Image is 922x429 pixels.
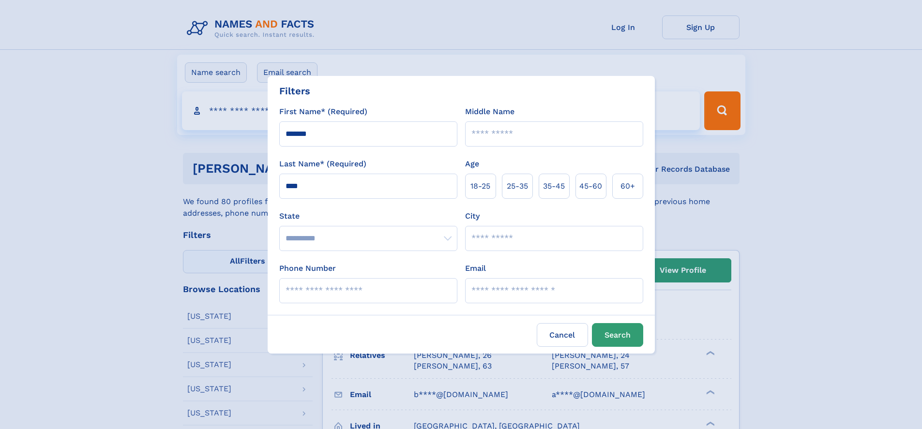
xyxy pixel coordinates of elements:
span: 18‑25 [470,180,490,192]
label: Phone Number [279,263,336,274]
span: 45‑60 [579,180,602,192]
label: Last Name* (Required) [279,158,366,170]
span: 60+ [620,180,635,192]
label: Email [465,263,486,274]
label: First Name* (Required) [279,106,367,118]
label: City [465,210,480,222]
div: Filters [279,84,310,98]
label: Middle Name [465,106,514,118]
label: Cancel [537,323,588,347]
span: 35‑45 [543,180,565,192]
span: 25‑35 [507,180,528,192]
label: Age [465,158,479,170]
button: Search [592,323,643,347]
label: State [279,210,457,222]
